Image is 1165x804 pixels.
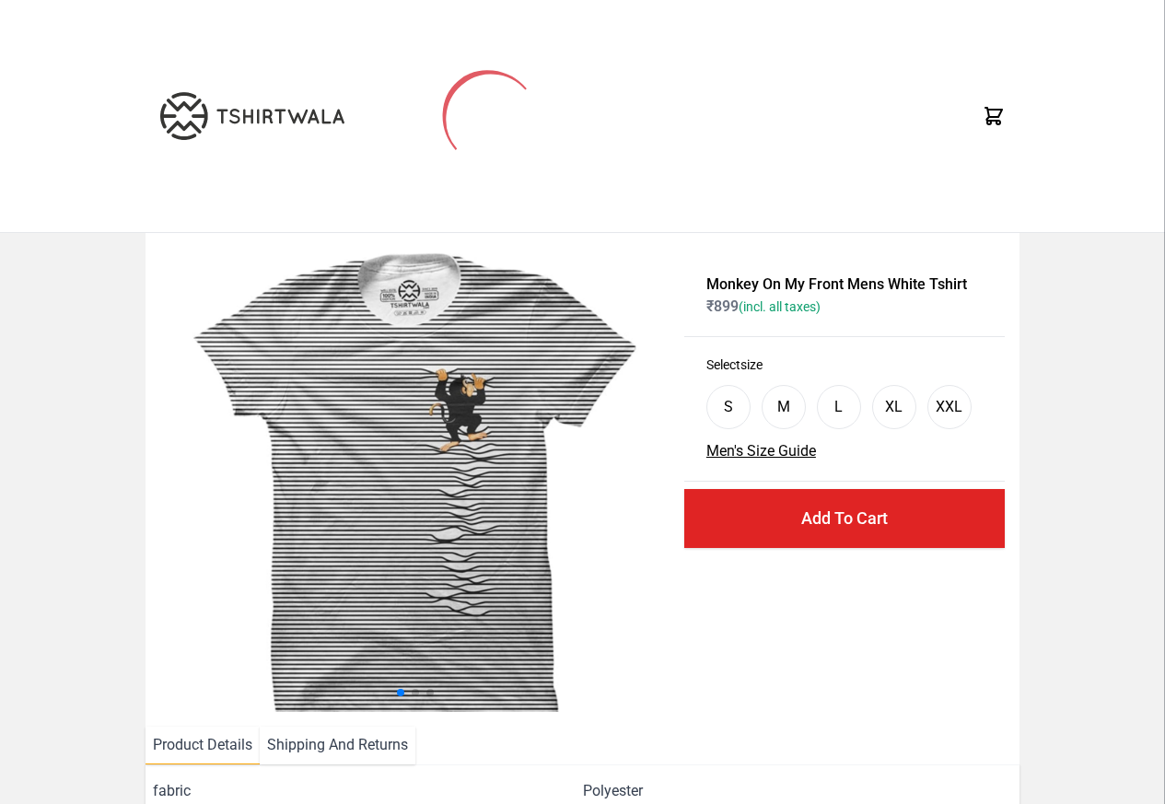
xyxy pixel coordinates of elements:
li: Product Details [146,727,260,764]
button: Men's Size Guide [706,440,816,462]
span: Polyester [583,780,643,802]
div: M [777,396,790,418]
span: (incl. all taxes) [739,299,821,314]
div: L [834,396,843,418]
h1: Monkey On My Front Mens White Tshirt [706,274,983,296]
span: ₹ 899 [706,297,821,315]
img: TW-LOGO-400-104.png [160,92,344,140]
button: Add To Cart [684,489,1005,548]
span: fabric [153,780,582,802]
li: Shipping And Returns [260,727,415,764]
img: monkey-climbing.jpg [160,248,670,712]
h3: Select size [706,355,983,374]
div: S [724,396,733,418]
div: XXL [936,396,962,418]
div: XL [885,396,903,418]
